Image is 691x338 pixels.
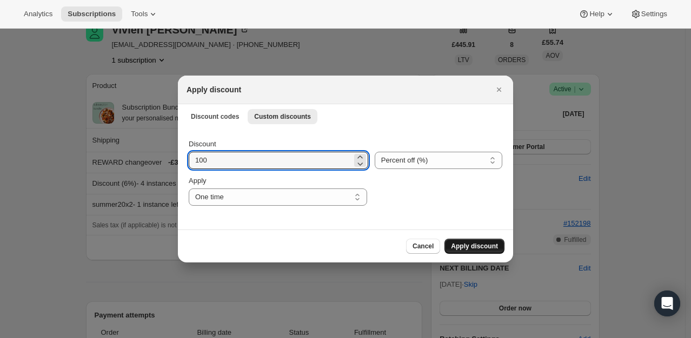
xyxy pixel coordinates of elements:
[24,10,52,18] span: Analytics
[124,6,165,22] button: Tools
[178,128,513,229] div: Custom discounts
[641,10,667,18] span: Settings
[444,239,504,254] button: Apply discount
[624,6,674,22] button: Settings
[406,239,440,254] button: Cancel
[61,6,122,22] button: Subscriptions
[254,112,311,121] span: Custom discounts
[189,177,207,185] span: Apply
[413,242,434,251] span: Cancel
[191,112,239,121] span: Discount codes
[187,84,241,95] h2: Apply discount
[189,140,216,148] span: Discount
[572,6,621,22] button: Help
[491,82,507,97] button: Close
[248,109,317,124] button: Custom discounts
[589,10,604,18] span: Help
[184,109,245,124] button: Discount codes
[131,10,148,18] span: Tools
[17,6,59,22] button: Analytics
[654,290,680,316] div: Open Intercom Messenger
[451,242,498,251] span: Apply discount
[68,10,116,18] span: Subscriptions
